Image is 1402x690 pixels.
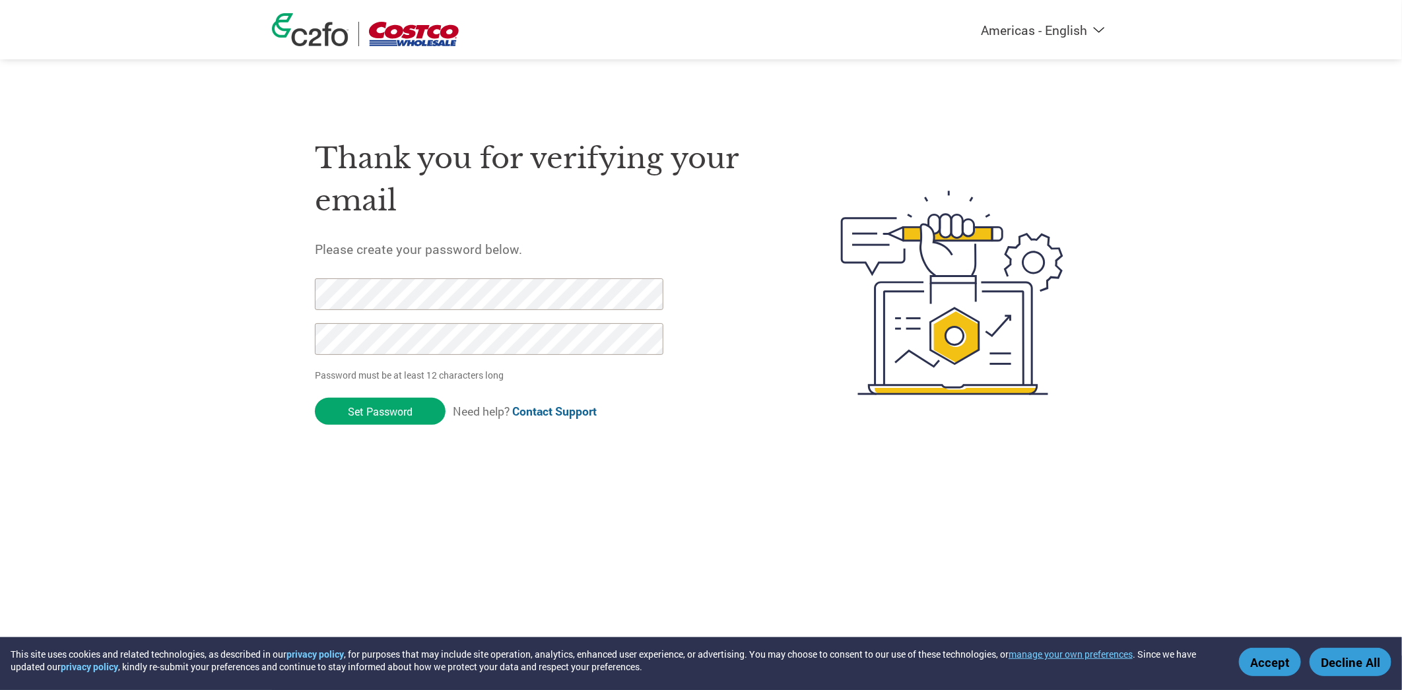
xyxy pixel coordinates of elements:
[315,398,446,425] input: Set Password
[817,118,1088,468] img: create-password
[1310,648,1391,676] button: Decline All
[272,13,349,46] img: c2fo logo
[512,404,597,419] a: Contact Support
[369,22,459,46] img: Costco
[11,648,1220,673] div: This site uses cookies and related technologies, as described in our , for purposes that may incl...
[315,368,667,382] p: Password must be at least 12 characters long
[286,648,344,660] a: privacy policy
[1239,648,1301,676] button: Accept
[1009,648,1133,660] button: manage your own preferences
[61,660,118,673] a: privacy policy
[453,404,597,419] span: Need help?
[315,241,778,257] h5: Please create your password below.
[315,137,778,222] h1: Thank you for verifying your email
